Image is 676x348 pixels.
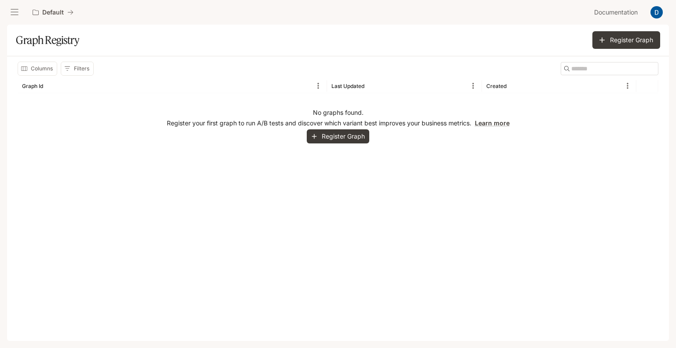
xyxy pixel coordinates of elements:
[22,83,43,89] div: Graph Id
[475,119,510,127] a: Learn more
[44,79,57,92] button: Sort
[592,31,660,49] button: Register Graph
[312,79,325,92] button: Menu
[650,6,663,18] img: User avatar
[591,4,644,21] a: Documentation
[594,7,638,18] span: Documentation
[561,62,658,75] div: Search
[307,129,369,144] button: Register Graph
[621,79,634,92] button: Menu
[648,4,665,21] button: User avatar
[467,79,480,92] button: Menu
[16,31,79,49] h1: Graph Registry
[313,108,364,117] p: No graphs found.
[42,9,64,16] p: Default
[331,83,364,89] div: Last Updated
[29,4,77,21] button: All workspaces
[365,79,378,92] button: Sort
[61,62,94,76] button: Show filters
[18,62,57,76] button: Select columns
[486,83,507,89] div: Created
[7,4,22,20] button: open drawer
[167,119,510,128] p: Register your first graph to run A/B tests and discover which variant best improves your business...
[507,79,521,92] button: Sort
